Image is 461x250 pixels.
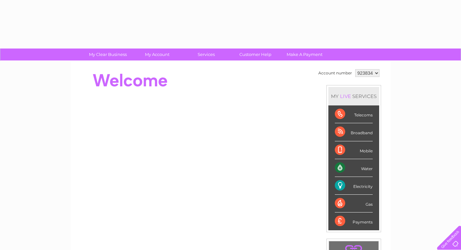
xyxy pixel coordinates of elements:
[81,49,135,60] a: My Clear Business
[335,159,373,177] div: Water
[317,68,354,79] td: Account number
[130,49,184,60] a: My Account
[328,87,379,105] div: MY SERVICES
[335,105,373,123] div: Telecoms
[339,93,352,99] div: LIVE
[335,212,373,230] div: Payments
[335,177,373,195] div: Electricity
[180,49,233,60] a: Services
[335,141,373,159] div: Mobile
[278,49,331,60] a: Make A Payment
[229,49,282,60] a: Customer Help
[335,195,373,212] div: Gas
[335,123,373,141] div: Broadband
